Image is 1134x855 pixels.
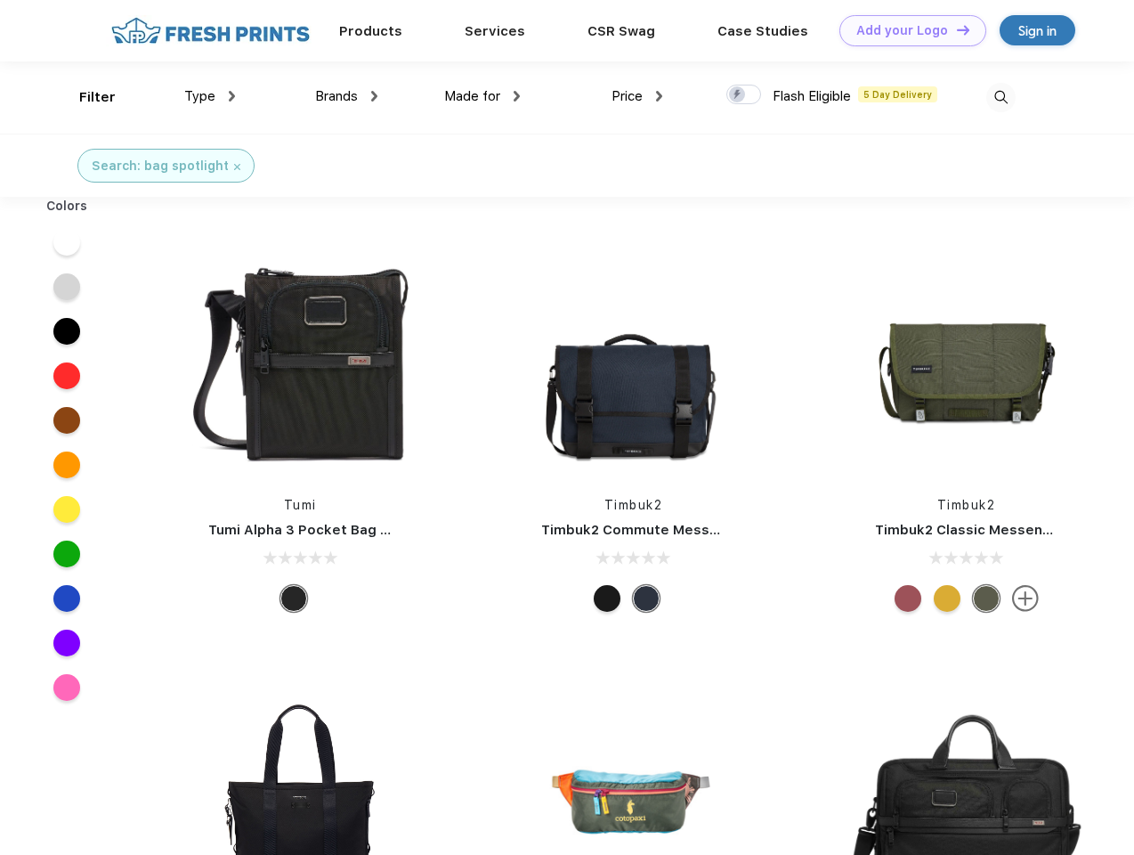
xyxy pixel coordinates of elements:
div: Filter [79,87,116,108]
div: Colors [33,197,101,216]
img: filter_cancel.svg [234,164,240,170]
img: dropdown.png [371,91,377,102]
img: dropdown.png [656,91,662,102]
img: func=resize&h=266 [182,241,418,478]
img: desktop_search.svg [986,83,1016,112]
div: Add your Logo [856,23,948,38]
a: Sign in [1000,15,1075,45]
div: Black [280,585,307,612]
span: Price [612,88,643,104]
a: Products [339,23,402,39]
div: Eco Collegiate Red [895,585,921,612]
a: Timbuk2 [604,498,663,512]
img: more.svg [1012,585,1039,612]
div: Search: bag spotlight [92,157,229,175]
img: func=resize&h=266 [514,241,751,478]
a: Timbuk2 [937,498,996,512]
div: Eco Black [594,585,620,612]
span: Flash Eligible [773,88,851,104]
a: Tumi Alpha 3 Pocket Bag Small [208,522,417,538]
span: Brands [315,88,358,104]
div: Eco Nautical [633,585,660,612]
a: Timbuk2 Commute Messenger Bag [541,522,780,538]
div: Sign in [1018,20,1057,41]
img: fo%20logo%202.webp [106,15,315,46]
img: dropdown.png [514,91,520,102]
a: Timbuk2 Classic Messenger Bag [875,522,1096,538]
div: Eco Army [973,585,1000,612]
span: Made for [444,88,500,104]
img: func=resize&h=266 [848,241,1085,478]
a: Tumi [284,498,317,512]
div: Eco Amber [934,585,960,612]
img: dropdown.png [229,91,235,102]
span: 5 Day Delivery [858,86,937,102]
span: Type [184,88,215,104]
img: DT [957,25,969,35]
